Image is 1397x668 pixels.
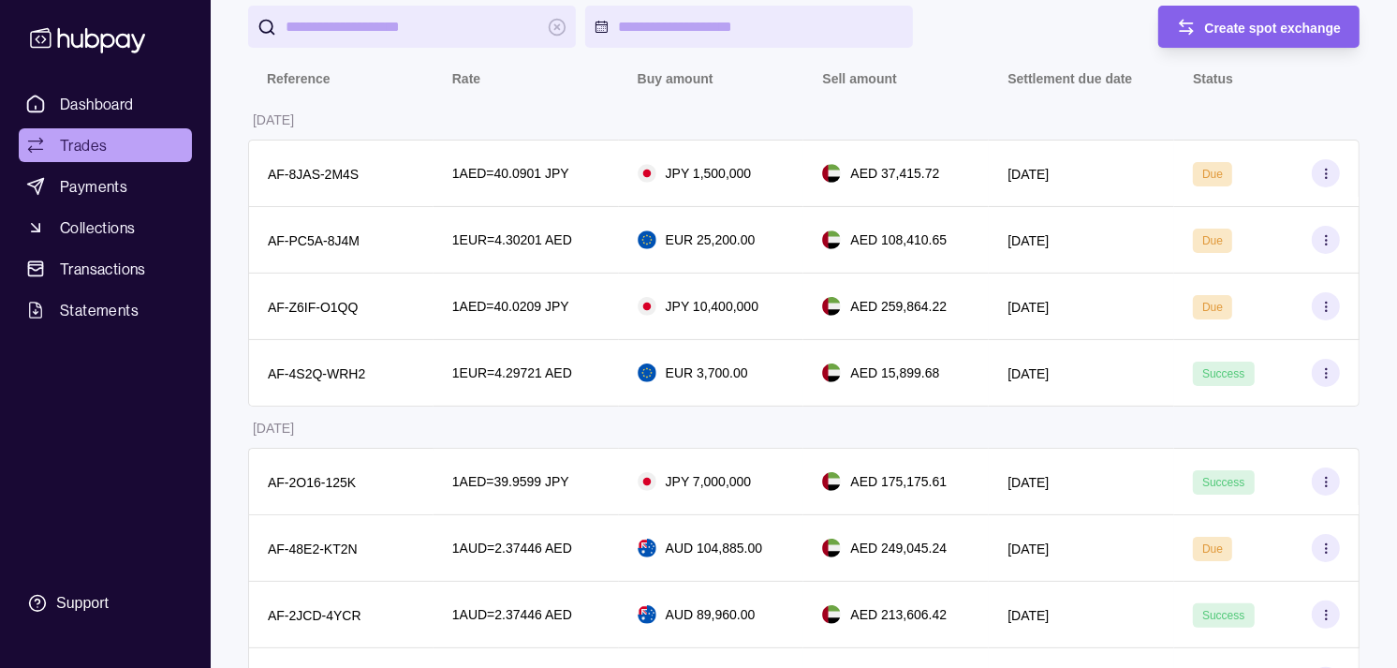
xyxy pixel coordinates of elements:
p: JPY 7,000,000 [666,471,752,492]
div: Support [56,593,109,614]
img: ae [822,164,841,183]
a: Payments [19,170,192,203]
p: AF-2JCD-4YCR [268,608,361,623]
p: EUR 25,200.00 [666,230,756,250]
p: AF-4S2Q-WRH2 [268,366,365,381]
span: Statements [60,299,139,321]
p: AUD 104,885.00 [666,538,763,558]
p: [DATE] [1007,475,1049,490]
p: Rate [452,71,480,86]
span: Due [1202,168,1223,181]
img: jp [638,164,656,183]
p: JPY 1,500,000 [666,163,752,184]
img: jp [638,297,656,316]
img: ae [822,605,841,624]
p: AED 15,899.68 [850,363,939,383]
p: AED 108,410.65 [850,230,947,250]
span: Create spot exchange [1205,21,1342,36]
p: 1 AUD = 2.37446 AED [452,604,572,625]
span: Due [1202,234,1223,247]
a: Collections [19,211,192,245]
p: Reference [267,71,331,86]
p: AF-PC5A-8J4M [268,233,360,248]
p: 1 EUR = 4.29721 AED [452,363,572,383]
p: AED 213,606.42 [850,604,947,625]
span: Due [1202,301,1223,314]
input: search [286,6,538,48]
p: [DATE] [253,112,294,127]
p: [DATE] [1007,233,1049,248]
p: AUD 89,960.00 [666,604,756,625]
img: eu [638,364,656,382]
span: Due [1202,542,1223,556]
a: Trades [19,128,192,162]
img: ae [822,539,841,557]
img: jp [638,472,656,491]
img: au [638,539,656,557]
span: Success [1202,367,1244,380]
p: AED 249,045.24 [850,538,947,558]
a: Support [19,584,192,623]
span: Trades [60,134,107,156]
img: ae [822,230,841,249]
p: [DATE] [1007,542,1049,557]
p: AF-Z6IF-O1QQ [268,300,358,315]
p: AF-2O16-125K [268,475,356,490]
img: au [638,605,656,624]
span: Success [1202,476,1244,489]
p: 1 AED = 40.0901 JPY [452,163,569,184]
p: [DATE] [1007,366,1049,381]
a: Statements [19,293,192,327]
p: AF-8JAS-2M4S [268,167,359,182]
span: Dashboard [60,93,134,115]
a: Dashboard [19,87,192,121]
p: [DATE] [1007,608,1049,623]
img: ae [822,297,841,316]
p: AED 37,415.72 [850,163,939,184]
a: Transactions [19,252,192,286]
img: eu [638,230,656,249]
span: Success [1202,609,1244,622]
p: Sell amount [822,71,896,86]
button: Create spot exchange [1158,6,1360,48]
p: Settlement due date [1007,71,1132,86]
p: AED 259,864.22 [850,296,947,317]
p: [DATE] [1007,167,1049,182]
span: Transactions [60,258,146,280]
p: [DATE] [1007,300,1049,315]
p: 1 AED = 39.9599 JPY [452,471,569,492]
img: ae [822,364,841,382]
p: EUR 3,700.00 [666,363,748,383]
span: Payments [60,175,127,198]
p: AF-48E2-KT2N [268,542,358,557]
p: Status [1193,71,1233,86]
p: 1 AED = 40.0209 JPY [452,296,569,317]
p: Buy amount [638,71,713,86]
p: JPY 10,400,000 [666,296,758,317]
p: [DATE] [253,421,294,436]
p: 1 EUR = 4.30201 AED [452,230,572,250]
span: Collections [60,216,135,239]
p: 1 AUD = 2.37446 AED [452,538,572,558]
p: AED 175,175.61 [850,471,947,492]
img: ae [822,472,841,491]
